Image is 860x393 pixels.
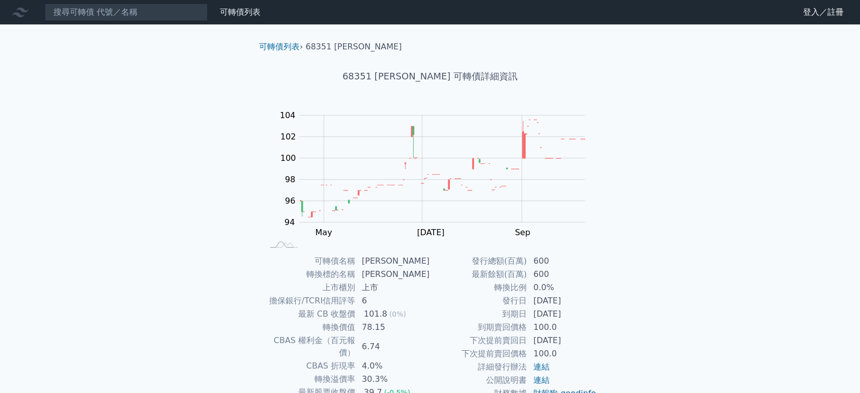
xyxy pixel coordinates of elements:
[263,255,356,268] td: 可轉債名稱
[430,334,527,347] td: 下次提前賣回日
[263,334,356,359] td: CBAS 權利金（百元報價）
[280,110,296,120] tspan: 104
[356,373,430,386] td: 30.3%
[417,228,444,237] tspan: [DATE]
[527,347,597,360] td: 100.0
[430,374,527,387] td: 公開說明書
[527,307,597,321] td: [DATE]
[263,294,356,307] td: 擔保銀行/TCRI信用評等
[533,362,550,372] a: 連結
[315,228,332,237] tspan: May
[45,4,208,21] input: 搜尋可轉債 代號／名稱
[356,268,430,281] td: [PERSON_NAME]
[259,42,300,51] a: 可轉債列表
[251,69,609,83] h1: 68351 [PERSON_NAME] 可轉債詳細資訊
[263,281,356,294] td: 上市櫃別
[280,153,296,163] tspan: 100
[527,255,597,268] td: 600
[263,321,356,334] td: 轉換價值
[285,175,295,184] tspan: 98
[430,321,527,334] td: 到期賣回價格
[356,281,430,294] td: 上市
[430,294,527,307] td: 發行日
[527,281,597,294] td: 0.0%
[527,321,597,334] td: 100.0
[220,7,261,17] a: 可轉債列表
[356,255,430,268] td: [PERSON_NAME]
[362,308,389,320] div: 101.8
[306,41,402,53] li: 68351 [PERSON_NAME]
[430,255,527,268] td: 發行總額(百萬)
[356,294,430,307] td: 6
[430,347,527,360] td: 下次提前賣回價格
[274,110,600,237] g: Chart
[527,294,597,307] td: [DATE]
[284,217,295,227] tspan: 94
[263,307,356,321] td: 最新 CB 收盤價
[527,334,597,347] td: [DATE]
[356,359,430,373] td: 4.0%
[430,268,527,281] td: 最新餘額(百萬)
[527,268,597,281] td: 600
[280,132,296,142] tspan: 102
[285,196,295,206] tspan: 96
[430,281,527,294] td: 轉換比例
[515,228,530,237] tspan: Sep
[795,4,852,20] a: 登入／註冊
[356,321,430,334] td: 78.15
[263,268,356,281] td: 轉換標的名稱
[533,375,550,385] a: 連結
[263,373,356,386] td: 轉換溢價率
[389,310,406,318] span: (0%)
[259,41,303,53] li: ›
[430,307,527,321] td: 到期日
[263,359,356,373] td: CBAS 折現率
[430,360,527,374] td: 詳細發行辦法
[356,334,430,359] td: 6.74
